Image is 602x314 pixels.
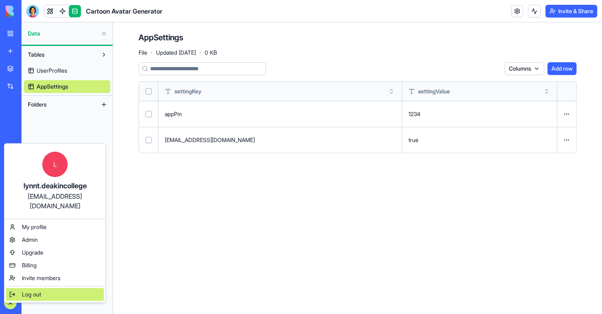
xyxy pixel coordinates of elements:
[6,233,104,246] a: Admin
[6,145,104,217] a: Llynnt.deakincollege[EMAIL_ADDRESS][DOMAIN_NAME]
[6,221,104,233] a: My profile
[22,261,37,269] span: Billing
[22,290,41,298] span: Log out
[22,236,38,244] span: Admin
[22,249,43,257] span: Upgrade
[6,272,104,284] a: Invite members
[42,152,68,177] span: L
[12,180,98,192] div: lynnt.deakincollege
[12,192,98,211] div: [EMAIL_ADDRESS][DOMAIN_NAME]
[6,259,104,272] a: Billing
[22,274,61,282] span: Invite members
[6,246,104,259] a: Upgrade
[22,223,47,231] span: My profile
